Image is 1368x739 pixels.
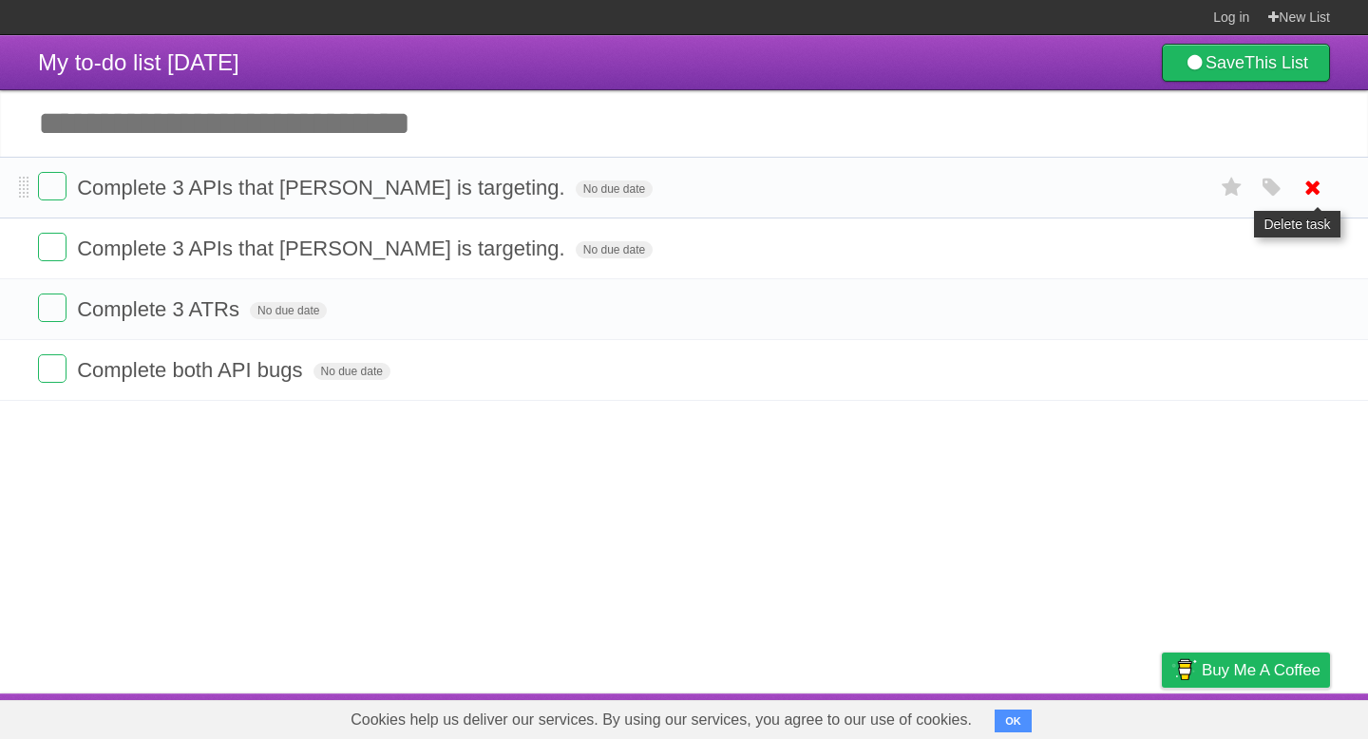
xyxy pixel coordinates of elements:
span: Complete 3 APIs that [PERSON_NAME] is targeting. [77,237,570,260]
button: OK [995,710,1032,732]
span: Complete 3 APIs that [PERSON_NAME] is targeting. [77,176,570,199]
span: Cookies help us deliver our services. By using our services, you agree to our use of cookies. [332,701,991,739]
a: Privacy [1137,698,1187,734]
span: No due date [576,180,653,198]
label: Done [38,354,66,383]
span: Buy me a coffee [1202,654,1320,687]
a: Terms [1073,698,1114,734]
a: SaveThis List [1162,44,1330,82]
a: Buy me a coffee [1162,653,1330,688]
span: Complete 3 ATRs [77,297,244,321]
img: Buy me a coffee [1171,654,1197,686]
label: Done [38,294,66,322]
span: Complete both API bugs [77,358,307,382]
span: My to-do list [DATE] [38,49,239,75]
span: No due date [576,241,653,258]
span: No due date [313,363,390,380]
label: Star task [1214,172,1250,203]
label: Done [38,233,66,261]
b: This List [1244,53,1308,72]
label: Done [38,172,66,200]
a: Suggest a feature [1210,698,1330,734]
a: Developers [972,698,1049,734]
span: No due date [250,302,327,319]
a: About [909,698,949,734]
